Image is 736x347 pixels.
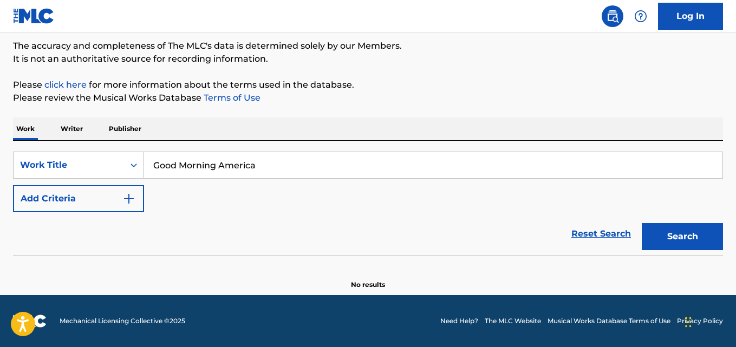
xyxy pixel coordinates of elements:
div: Help [630,5,652,27]
a: Log In [658,3,723,30]
a: Privacy Policy [677,316,723,326]
p: The accuracy and completeness of The MLC's data is determined solely by our Members. [13,40,723,53]
p: Please review the Musical Works Database [13,91,723,104]
img: search [606,10,619,23]
div: Work Title [20,159,118,172]
button: Add Criteria [13,185,144,212]
a: The MLC Website [485,316,541,326]
a: Need Help? [440,316,478,326]
img: logo [13,315,47,328]
p: Writer [57,117,86,140]
a: Terms of Use [201,93,260,103]
img: MLC Logo [13,8,55,24]
iframe: Chat Widget [682,295,736,347]
div: Drag [685,306,692,338]
span: Mechanical Licensing Collective © 2025 [60,316,185,326]
a: click here [44,80,87,90]
p: Please for more information about the terms used in the database. [13,78,723,91]
a: Public Search [602,5,623,27]
p: It is not an authoritative source for recording information. [13,53,723,66]
img: 9d2ae6d4665cec9f34b9.svg [122,192,135,205]
a: Reset Search [566,222,636,246]
p: Publisher [106,117,145,140]
button: Search [642,223,723,250]
img: help [634,10,647,23]
form: Search Form [13,152,723,256]
p: No results [351,267,385,290]
p: Work [13,117,38,140]
a: Musical Works Database Terms of Use [548,316,670,326]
